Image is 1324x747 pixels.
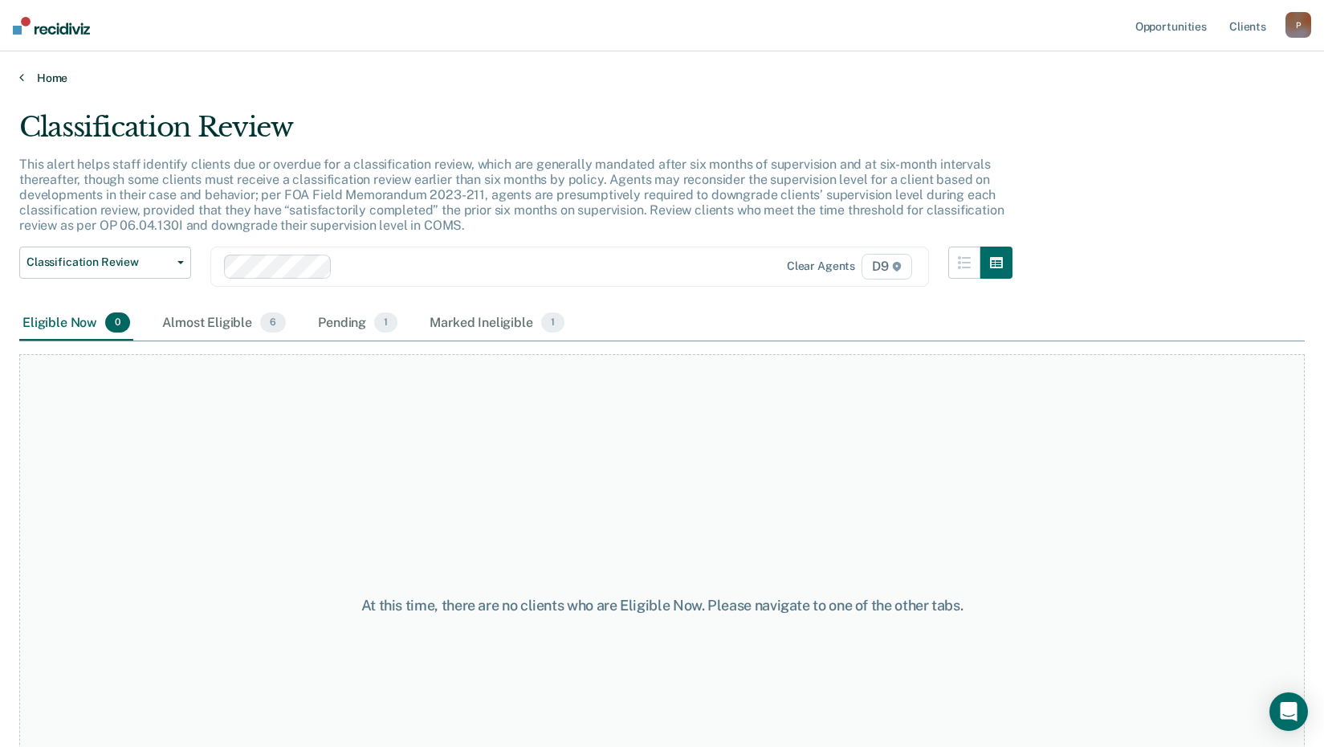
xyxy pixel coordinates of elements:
button: Classification Review [19,247,191,279]
div: Almost Eligible6 [159,306,289,341]
a: Home [19,71,1305,85]
img: Recidiviz [13,17,90,35]
button: P [1285,12,1311,38]
span: 0 [105,312,130,333]
div: Classification Review [19,111,1012,157]
div: Marked Ineligible1 [426,306,568,341]
div: Clear agents [787,259,855,273]
div: Eligible Now0 [19,306,133,341]
div: At this time, there are no clients who are Eligible Now. Please navigate to one of the other tabs. [341,597,984,614]
span: 1 [374,312,397,333]
span: 1 [541,312,564,333]
p: This alert helps staff identify clients due or overdue for a classification review, which are gen... [19,157,1004,234]
span: 6 [260,312,286,333]
div: Pending1 [315,306,401,341]
span: Classification Review [26,255,171,269]
div: Open Intercom Messenger [1269,692,1308,731]
span: D9 [862,254,912,280]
